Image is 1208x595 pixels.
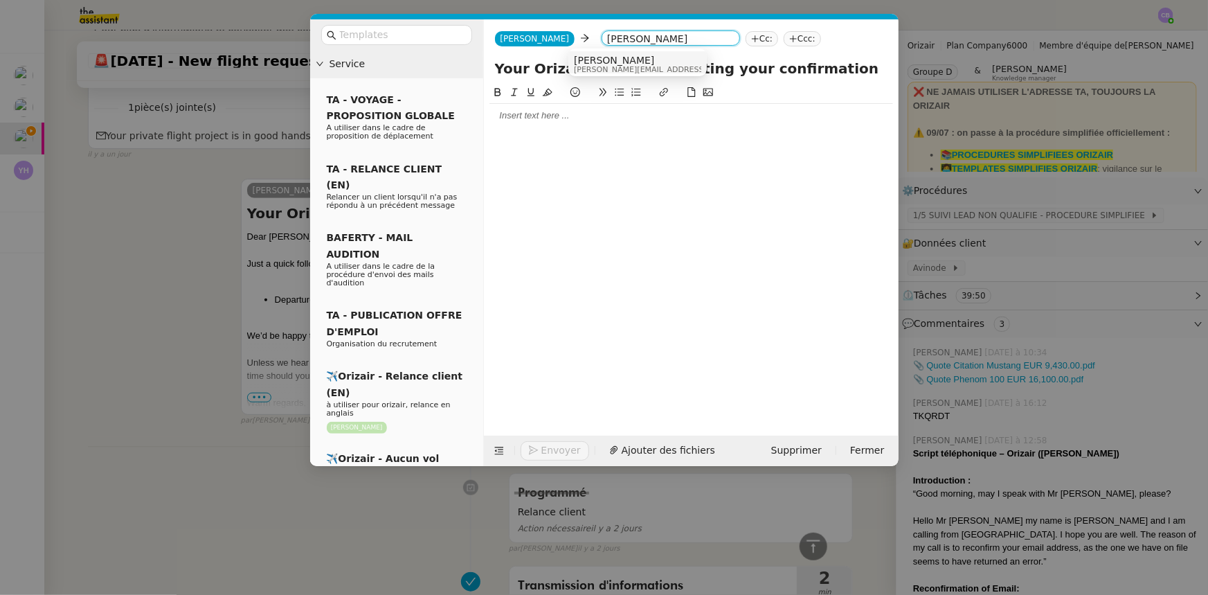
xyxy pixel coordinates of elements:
[327,339,438,348] span: Organisation du recrutement
[842,441,892,461] button: Fermer
[327,400,451,418] span: à utiliser pour orizair, relance en anglais
[327,163,442,190] span: TA - RELANCE CLIENT (EN)
[568,51,707,77] nz-option-item: Louis Frei
[850,443,884,459] span: Fermer
[622,443,715,459] span: Ajouter des fichiers
[330,56,478,72] span: Service
[784,31,821,46] nz-tag: Ccc:
[327,232,413,259] span: BAFERTY - MAIL AUDITION
[310,51,483,78] div: Service
[501,34,570,44] span: [PERSON_NAME]
[327,262,435,287] span: A utiliser dans le cadre de la procédure d'envoi des mails d'audition
[763,441,830,461] button: Supprimer
[327,94,455,121] span: TA - VOYAGE - PROPOSITION GLOBALE
[521,441,589,461] button: Envoyer
[327,453,440,480] span: ✈️Orizair - Aucun vol disponible (FR)
[327,310,462,337] span: TA - PUBLICATION OFFRE D'EMPLOI
[574,55,770,66] span: [PERSON_NAME]
[327,123,433,141] span: A utiliser dans le cadre de proposition de déplacement
[601,441,723,461] button: Ajouter des fichiers
[327,371,463,398] span: ✈️Orizair - Relance client (EN)
[771,443,822,459] span: Supprimer
[574,66,770,73] span: [PERSON_NAME][EMAIL_ADDRESS][DOMAIN_NAME]
[327,193,458,210] span: Relancer un client lorsqu'il n'a pas répondu à un précédent message
[327,422,387,434] nz-tag: [PERSON_NAME]
[746,31,778,46] nz-tag: Cc:
[495,58,887,79] input: Subject
[339,27,464,43] input: Templates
